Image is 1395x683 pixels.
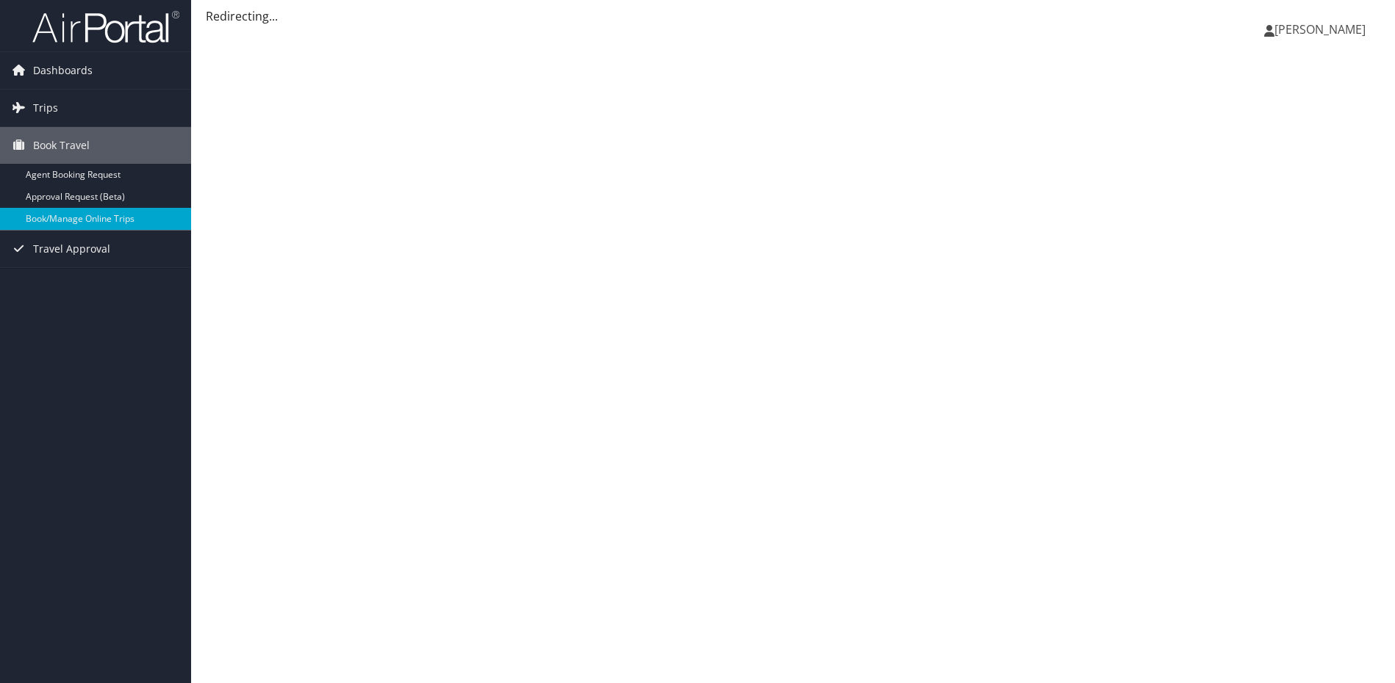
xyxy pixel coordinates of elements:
[1264,7,1380,51] a: [PERSON_NAME]
[1274,21,1366,37] span: [PERSON_NAME]
[33,90,58,126] span: Trips
[33,127,90,164] span: Book Travel
[32,10,179,44] img: airportal-logo.png
[33,52,93,89] span: Dashboards
[206,7,1380,25] div: Redirecting...
[33,231,110,267] span: Travel Approval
